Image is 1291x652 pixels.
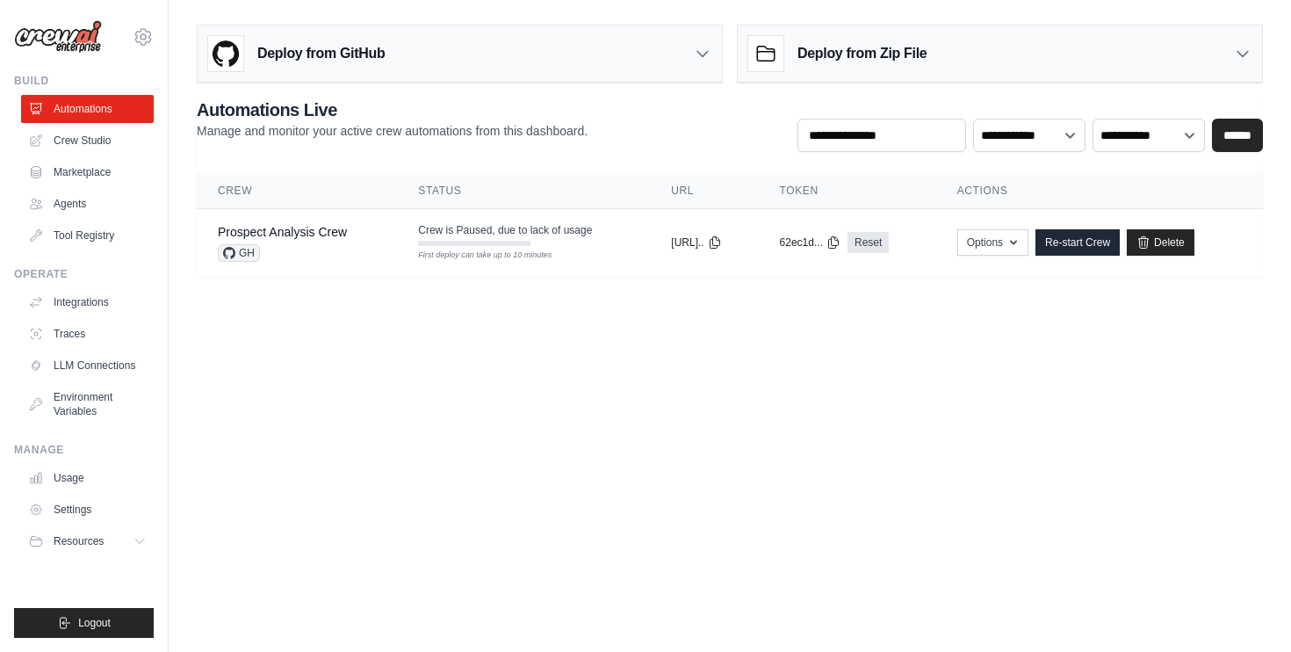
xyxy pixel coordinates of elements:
img: Logo [14,20,102,54]
h3: Deploy from Zip File [797,43,927,64]
iframe: Chat Widget [1203,568,1291,652]
p: Manage and monitor your active crew automations from this dashboard. [197,122,588,140]
th: Token [759,173,936,209]
a: Prospect Analysis Crew [218,225,347,239]
button: Logout [14,608,154,638]
button: 62ec1d... [780,235,840,250]
img: GitHub Logo [208,36,243,71]
div: Operate [14,267,154,281]
span: Crew is Paused, due to lack of usage [418,223,592,237]
th: Status [397,173,650,209]
a: Agents [21,190,154,218]
a: Marketplace [21,158,154,186]
a: Traces [21,320,154,348]
a: Usage [21,464,154,492]
button: Resources [21,527,154,555]
div: Build [14,74,154,88]
th: Actions [936,173,1263,209]
button: Options [957,229,1028,256]
a: Tool Registry [21,221,154,250]
h2: Automations Live [197,98,588,122]
span: Resources [54,534,104,548]
a: Crew Studio [21,127,154,155]
a: Re-start Crew [1035,229,1120,256]
th: URL [650,173,758,209]
a: Environment Variables [21,383,154,425]
div: First deploy can take up to 10 minutes [418,250,530,262]
span: GH [218,244,260,262]
a: LLM Connections [21,351,154,380]
a: Reset [847,232,889,253]
span: Logout [78,616,111,630]
a: Settings [21,496,154,524]
h3: Deploy from GitHub [257,43,385,64]
a: Integrations [21,288,154,316]
a: Automations [21,95,154,123]
a: Delete [1127,229,1194,256]
th: Crew [197,173,397,209]
div: Manage [14,443,154,457]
